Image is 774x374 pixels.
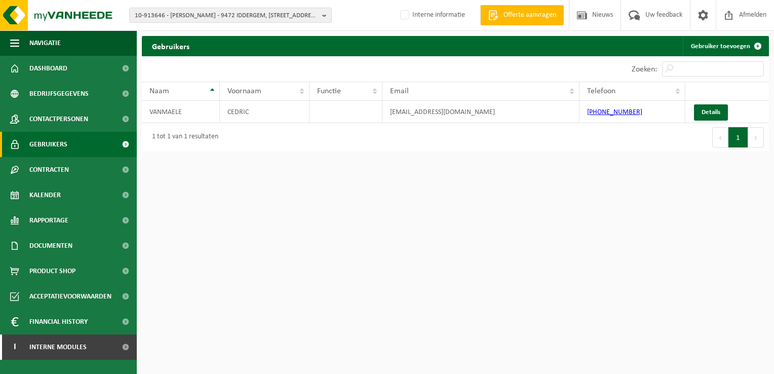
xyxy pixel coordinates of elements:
[398,8,465,23] label: Interne informatie
[227,87,261,95] span: Voornaam
[480,5,564,25] a: Offerte aanvragen
[501,10,559,20] span: Offerte aanvragen
[147,128,218,146] div: 1 tot 1 van 1 resultaten
[29,30,61,56] span: Navigatie
[29,132,67,157] span: Gebruikers
[29,157,69,182] span: Contracten
[29,233,72,258] span: Documenten
[129,8,332,23] button: 10-913646 - [PERSON_NAME] - 9472 IDDERGEM, [STREET_ADDRESS]
[29,81,89,106] span: Bedrijfsgegevens
[29,182,61,208] span: Kalender
[149,87,169,95] span: Naam
[220,101,309,123] td: CEDRIC
[10,334,19,360] span: I
[728,127,748,147] button: 1
[712,127,728,147] button: Previous
[29,106,88,132] span: Contactpersonen
[390,87,409,95] span: Email
[29,258,75,284] span: Product Shop
[632,65,657,73] label: Zoeken:
[29,208,68,233] span: Rapportage
[587,87,615,95] span: Telefoon
[683,36,768,56] a: Gebruiker toevoegen
[317,87,341,95] span: Functie
[587,108,642,116] a: [PHONE_NUMBER]
[382,101,579,123] td: [EMAIL_ADDRESS][DOMAIN_NAME]
[29,309,88,334] span: Financial History
[135,8,318,23] span: 10-913646 - [PERSON_NAME] - 9472 IDDERGEM, [STREET_ADDRESS]
[142,36,200,56] h2: Gebruikers
[142,101,220,123] td: VANMAELE
[29,334,87,360] span: Interne modules
[29,284,111,309] span: Acceptatievoorwaarden
[748,127,764,147] button: Next
[29,56,67,81] span: Dashboard
[694,104,728,121] a: Details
